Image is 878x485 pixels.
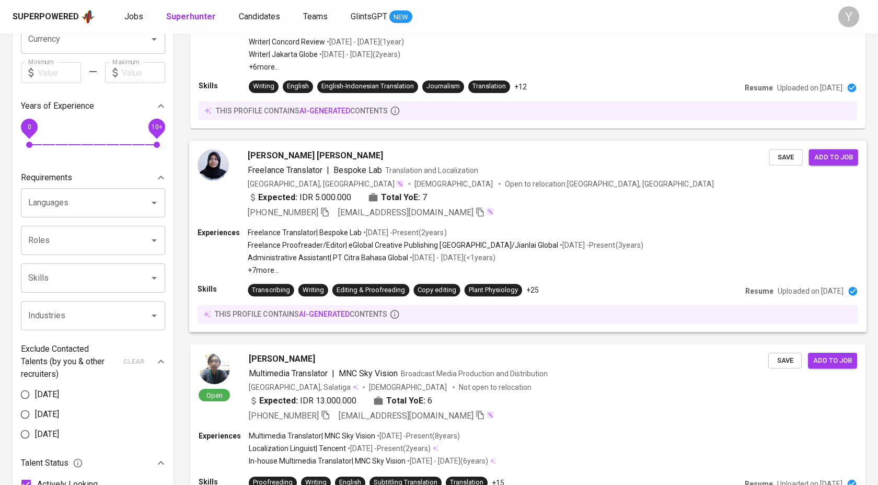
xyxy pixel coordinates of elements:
[369,382,448,392] span: [DEMOGRAPHIC_DATA]
[558,240,643,250] p: • [DATE] - Present ( 3 years )
[422,191,427,203] span: 7
[362,227,446,238] p: • [DATE] - Present ( 2 years )
[151,123,162,131] span: 10+
[469,285,518,295] div: Plant Physiology
[325,37,404,47] p: • [DATE] - [DATE] ( 1 year )
[318,49,400,60] p: • [DATE] - [DATE] ( 2 years )
[505,178,714,189] p: Open to relocation : [GEOGRAPHIC_DATA], [GEOGRAPHIC_DATA]
[248,191,351,203] div: IDR 5.000.000
[21,457,83,469] span: Talent Status
[768,353,802,369] button: Save
[13,11,79,23] div: Superpowered
[778,286,843,296] p: Uploaded on [DATE]
[745,286,773,296] p: Resume
[21,96,165,117] div: Years of Experience
[248,207,318,217] span: [PHONE_NUMBER]
[249,382,359,392] div: [GEOGRAPHIC_DATA], Salatiga
[166,11,216,21] b: Superhunter
[339,411,473,421] span: [EMAIL_ADDRESS][DOMAIN_NAME]
[249,49,318,60] p: Writer | Jakarta Globe
[190,141,865,332] a: [PERSON_NAME] [PERSON_NAME]Freelance Translator|Bespoke LabTranslation and Localization[GEOGRAPHI...
[38,62,81,83] input: Value
[339,368,398,378] span: MNC Sky Vision
[202,391,227,400] span: Open
[327,164,329,176] span: |
[838,6,859,27] div: Y
[199,80,249,91] p: Skills
[769,149,802,165] button: Save
[249,62,407,72] p: +6 more ...
[259,395,298,407] b: Expected:
[321,82,414,91] div: English-Indonesian Translation
[124,11,143,21] span: Jobs
[35,388,59,401] span: [DATE]
[486,207,494,215] img: magic_wand.svg
[215,309,387,319] p: this profile contains contents
[248,178,404,189] div: [GEOGRAPHIC_DATA], [GEOGRAPHIC_DATA]
[472,82,506,91] div: Translation
[381,191,420,203] b: Total YoE:
[21,453,165,474] div: Talent Status
[486,411,494,419] img: magic_wand.svg
[249,456,406,466] p: In-house Multimedia Translator | MNC Sky Vision
[813,355,852,367] span: Add to job
[346,443,431,454] p: • [DATE] - Present ( 2 years )
[21,343,117,380] p: Exclude Contacted Talents (by you & other recruiters)
[406,456,488,466] p: • [DATE] - [DATE] ( 6 years )
[396,179,404,188] img: magic_wand.svg
[414,178,494,189] span: [DEMOGRAPHIC_DATA]
[248,252,408,263] p: Administrative Assistant | PT Citra Bahasa Global
[249,443,346,454] p: Localization Linguist | Tencent
[258,191,297,203] b: Expected:
[303,10,330,24] a: Teams
[198,149,229,180] img: 8d4b11679f0bbb8d1b506214e68c4b89.jpg
[773,355,796,367] span: Save
[745,83,773,93] p: Resume
[287,82,309,91] div: English
[147,32,161,47] button: Open
[303,11,328,21] span: Teams
[809,149,858,165] button: Add to job
[198,227,248,238] p: Experiences
[147,271,161,285] button: Open
[375,431,460,441] p: • [DATE] - Present ( 8 years )
[428,395,432,407] span: 6
[239,10,282,24] a: Candidates
[147,308,161,323] button: Open
[385,166,478,174] span: Translation and Localization
[777,83,842,93] p: Uploaded on [DATE]
[332,367,334,380] span: |
[21,343,165,380] div: Exclude Contacted Talents (by you & other recruiters)clear
[459,382,532,392] p: Not open to relocation
[216,106,388,116] p: this profile contains contents
[333,165,382,175] span: Bespoke Lab
[401,369,548,378] span: Broadcast Media Production and Distribution
[248,265,643,275] p: +7 more ...
[808,353,857,369] button: Add to job
[21,167,165,188] div: Requirements
[418,285,456,295] div: Copy editing
[249,395,356,407] div: IDR 13.000.000
[27,123,31,131] span: 0
[299,107,350,115] span: AI-generated
[124,10,145,24] a: Jobs
[351,11,387,21] span: GlintsGPT
[338,207,473,217] span: [EMAIL_ADDRESS][DOMAIN_NAME]
[426,82,460,91] div: Journalism
[526,285,539,295] p: +25
[299,310,350,318] span: AI-generated
[408,252,495,263] p: • [DATE] - [DATE] ( <1 years )
[814,151,853,163] span: Add to job
[249,411,319,421] span: [PHONE_NUMBER]
[13,9,95,25] a: Superpoweredapp logo
[122,62,165,83] input: Value
[386,395,425,407] b: Total YoE:
[248,240,558,250] p: Freelance Proofreader/Editor | eGlobal Creative Publishing [GEOGRAPHIC_DATA]/Jianlai Global
[249,353,315,365] span: [PERSON_NAME]
[248,149,383,161] span: [PERSON_NAME] [PERSON_NAME]
[199,431,249,441] p: Experiences
[774,151,797,163] span: Save
[147,233,161,248] button: Open
[248,165,322,175] span: Freelance Translator
[248,227,362,238] p: Freelance Translator | Bespoke Lab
